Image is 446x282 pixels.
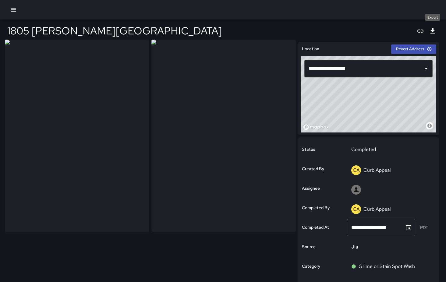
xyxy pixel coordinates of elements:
[427,25,439,37] button: Export
[302,166,324,172] h6: Created By
[302,146,315,153] h6: Status
[353,167,360,174] p: CA
[353,206,360,213] p: CA
[5,40,149,232] img: request_images%2F3341e2a0-963e-11f0-927d-6b3e3e361ed0
[363,206,391,212] p: Curb Appeal
[363,167,391,173] p: Curb Appeal
[420,224,428,231] p: PDT
[302,185,320,192] h6: Assignee
[359,263,415,270] p: Grime or Stain Spot Wash
[351,146,431,153] p: Completed
[302,46,319,52] h6: Location
[302,244,316,250] h6: Source
[391,44,436,54] button: Revert Address
[302,205,330,211] h6: Completed By
[414,25,427,37] button: Copy link
[302,224,329,231] h6: Completed At
[425,14,440,21] div: Export
[422,64,430,73] button: Open
[151,40,296,232] img: request_images%2F346972b0-963e-11f0-927d-6b3e3e361ed0
[402,221,415,234] button: Choose date, selected date is Sep 20, 2025
[302,263,320,270] h6: Category
[7,24,222,37] h4: 1805 [PERSON_NAME][GEOGRAPHIC_DATA]
[351,243,431,251] p: Jia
